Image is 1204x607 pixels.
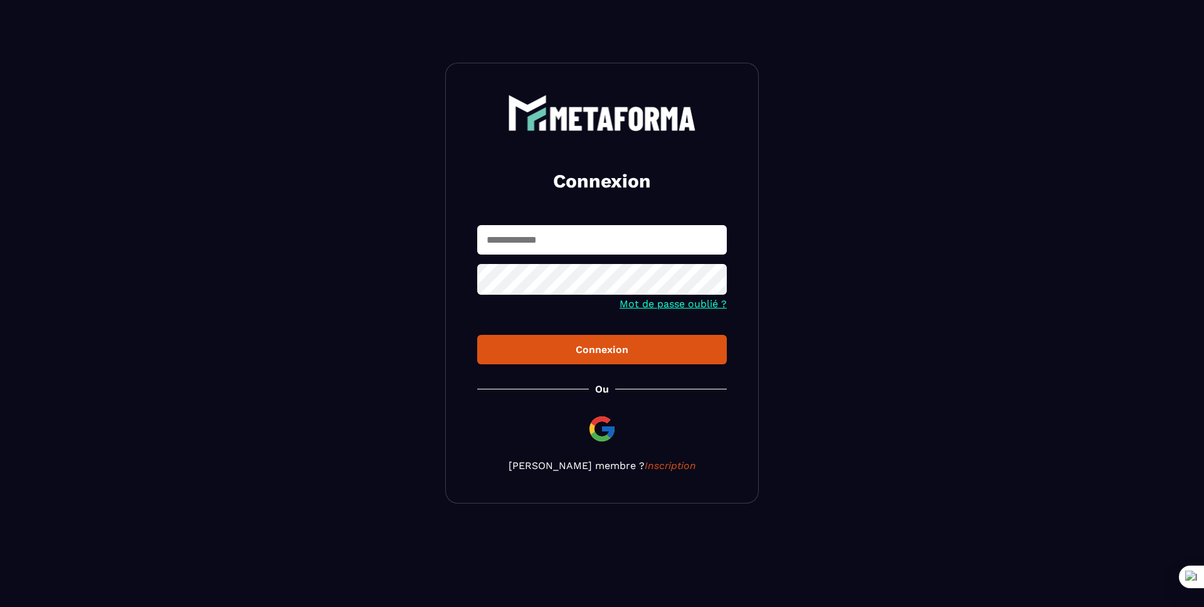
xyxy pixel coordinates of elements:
a: Inscription [645,460,696,472]
p: [PERSON_NAME] membre ? [477,460,727,472]
div: Connexion [487,344,717,356]
img: google [587,414,617,444]
button: Connexion [477,335,727,364]
a: Mot de passe oublié ? [620,298,727,310]
h2: Connexion [492,169,712,194]
img: logo [508,95,696,131]
a: logo [477,95,727,131]
p: Ou [595,383,609,395]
